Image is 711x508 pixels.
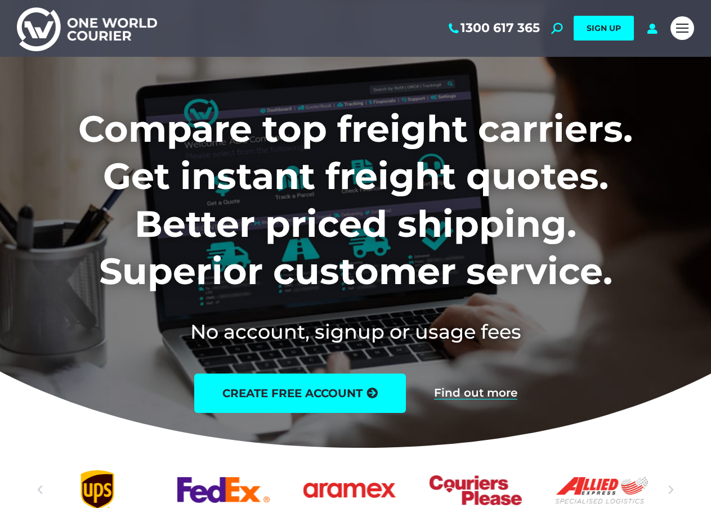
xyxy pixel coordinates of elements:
a: create free account [194,374,406,413]
a: SIGN UP [574,16,634,41]
h2: No account, signup or usage fees [17,318,694,345]
h1: Compare top freight carriers. Get instant freight quotes. Better priced shipping. Superior custom... [17,105,694,295]
a: Mobile menu icon [670,16,694,40]
img: One World Courier [17,6,157,51]
a: 1300 617 365 [446,21,540,35]
a: Find out more [434,387,517,399]
span: SIGN UP [587,23,621,33]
